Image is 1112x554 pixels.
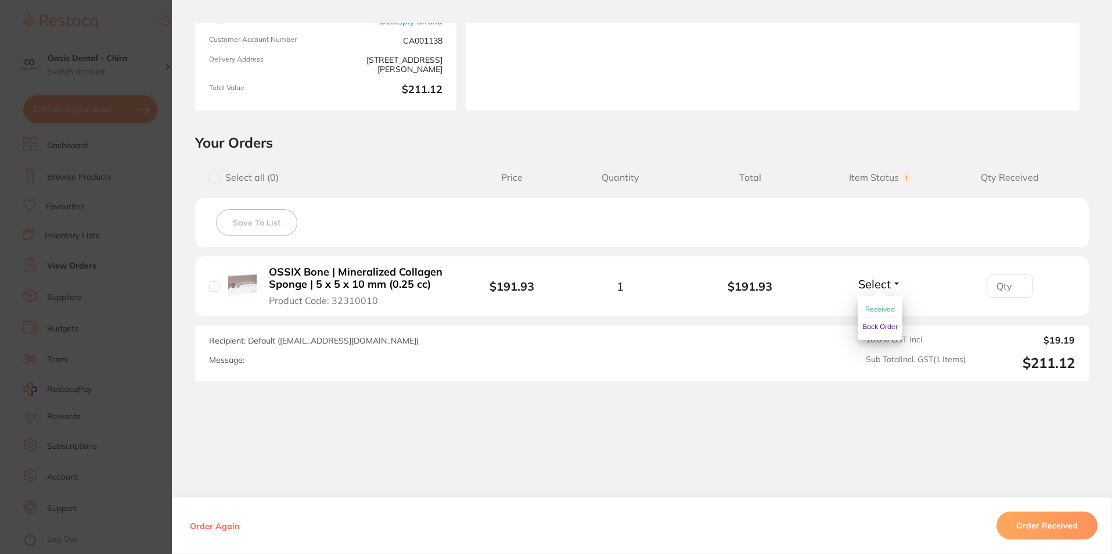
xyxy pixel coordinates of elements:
[209,355,244,365] label: Message:
[209,55,321,74] span: Delivery Address
[996,512,1097,539] button: Order Received
[862,322,898,331] span: Back Order
[862,318,898,335] button: Back Order
[269,295,378,306] span: Product Code: 32310010
[866,355,966,371] span: Sub Total Incl. GST ( 1 Items)
[209,84,321,96] span: Total Value
[975,335,1075,345] output: $19.19
[858,277,891,291] span: Select
[555,172,685,183] span: Quantity
[987,274,1033,298] input: Qty
[866,335,966,345] span: 10.0 % GST Incl.
[865,301,895,319] button: Received
[685,172,815,183] span: Total
[228,271,257,299] img: OSSIX Bone | Mineralized Collagen Sponge | 5 x 5 x 10 mm (0.25 cc)
[815,172,945,183] span: Item Status
[186,520,243,531] button: Order Again
[195,134,1089,151] h2: Your Orders
[380,17,442,26] a: Dentsply Sirona
[469,172,555,183] span: Price
[685,280,815,293] b: $191.93
[945,172,1075,183] span: Qty Received
[865,305,895,313] span: Received
[219,172,279,183] span: Select all ( 0 )
[269,266,448,290] b: OSSIX Bone | Mineralized Collagen Sponge | 5 x 5 x 10 mm (0.25 cc)
[975,355,1075,371] output: $211.12
[209,35,321,45] span: Customer Account Number
[216,209,297,236] button: Save To List
[617,280,624,293] span: 1
[490,279,534,294] b: $191.93
[265,266,452,306] button: OSSIX Bone | Mineralized Collagen Sponge | 5 x 5 x 10 mm (0.25 cc) Product Code: 32310010
[330,84,442,96] b: $211.12
[209,335,419,346] span: Recipient: Default ( [EMAIL_ADDRESS][DOMAIN_NAME] )
[330,55,442,74] span: [STREET_ADDRESS][PERSON_NAME]
[855,277,905,291] button: Select
[330,35,442,45] span: CA001138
